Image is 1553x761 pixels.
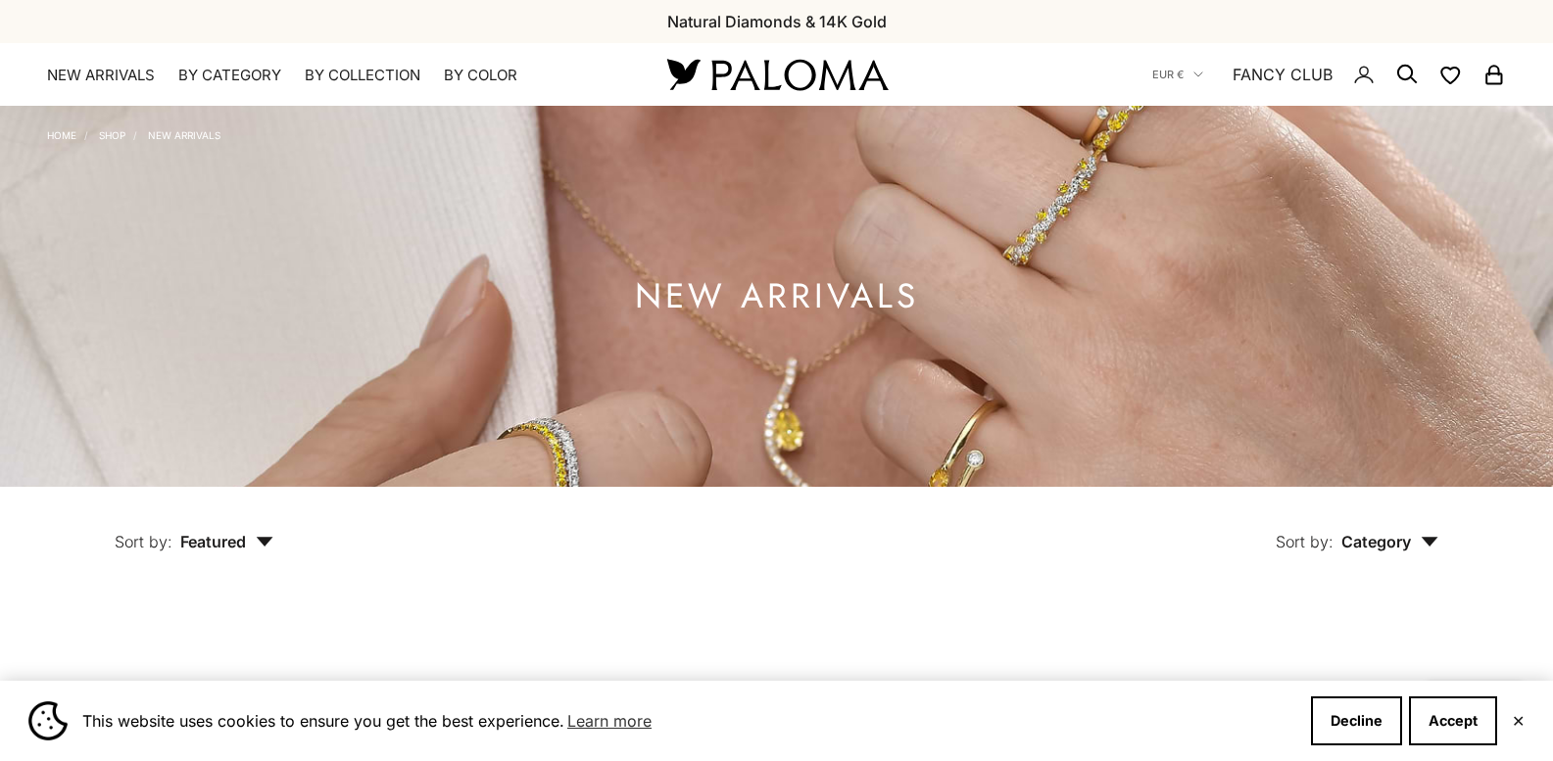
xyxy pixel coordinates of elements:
[1152,43,1506,106] nav: Secondary navigation
[1311,696,1402,745] button: Decline
[148,129,220,141] a: NEW ARRIVALS
[305,66,420,85] summary: By Collection
[28,701,68,740] img: Cookie banner
[1231,487,1483,569] button: Sort by: Category
[667,9,887,34] p: Natural Diamonds & 14K Gold
[82,706,1295,736] span: This website uses cookies to ensure you get the best experience.
[47,129,76,141] a: Home
[47,125,220,141] nav: Breadcrumb
[1233,62,1333,87] a: FANCY CLUB
[47,66,620,85] nav: Primary navigation
[1276,532,1334,551] span: Sort by:
[635,284,919,309] h1: NEW ARRIVALS
[1512,715,1525,727] button: Close
[1152,66,1184,83] span: EUR €
[1341,532,1438,551] span: Category
[1152,66,1203,83] button: EUR €
[47,66,155,85] a: NEW ARRIVALS
[99,129,125,141] a: Shop
[180,532,273,551] span: Featured
[70,487,318,569] button: Sort by: Featured
[1409,696,1497,745] button: Accept
[444,66,517,85] summary: By Color
[564,706,655,736] a: Learn more
[178,66,281,85] summary: By Category
[115,532,172,551] span: Sort by:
